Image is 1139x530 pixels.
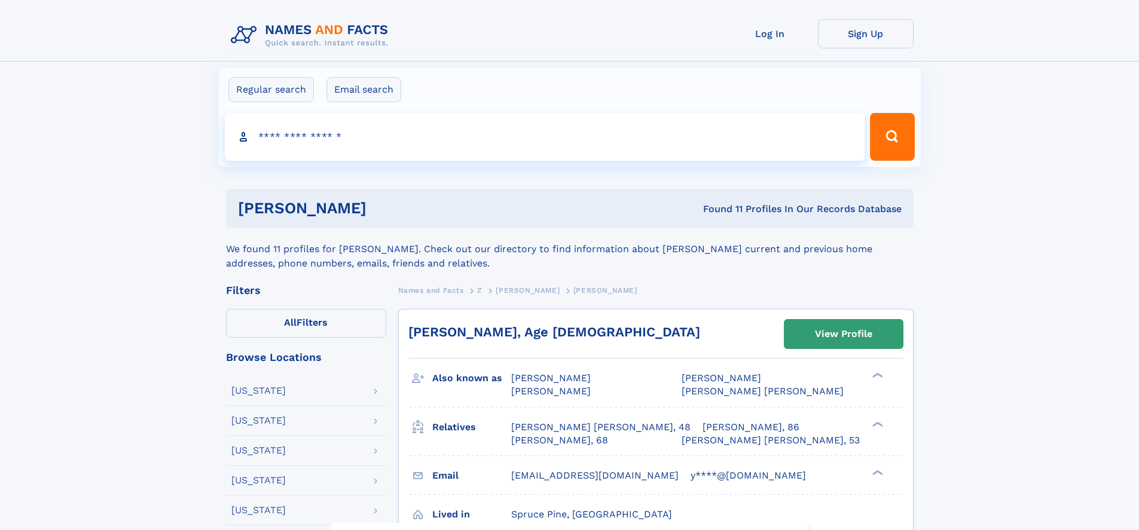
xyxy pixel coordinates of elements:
div: ❯ [869,372,884,379]
span: [PERSON_NAME] [511,372,591,384]
a: Sign Up [818,19,914,48]
div: Browse Locations [226,352,386,363]
a: [PERSON_NAME], 68 [511,434,608,447]
h3: Relatives [432,417,511,437]
label: Regular search [228,77,314,102]
label: Email search [326,77,401,102]
div: [US_STATE] [231,446,286,455]
a: [PERSON_NAME] [PERSON_NAME], 53 [682,434,860,447]
a: Z [477,283,483,298]
h1: [PERSON_NAME] [238,201,535,216]
div: ❯ [869,468,884,476]
span: [PERSON_NAME] [511,385,591,397]
span: [PERSON_NAME] [496,286,560,295]
h3: Also known as [432,368,511,388]
span: [PERSON_NAME] [PERSON_NAME] [682,385,844,397]
button: Search Button [870,113,914,161]
span: [PERSON_NAME] [682,372,761,384]
div: View Profile [815,320,872,348]
a: [PERSON_NAME], 86 [703,421,799,434]
div: [US_STATE] [231,476,286,485]
h3: Lived in [432,504,511,525]
h3: Email [432,465,511,486]
span: Z [477,286,483,295]
a: [PERSON_NAME] [PERSON_NAME], 48 [511,421,691,434]
span: All [284,317,297,328]
span: Spruce Pine, [GEOGRAPHIC_DATA] [511,508,672,520]
div: [US_STATE] [231,416,286,425]
span: [EMAIL_ADDRESS][DOMAIN_NAME] [511,470,679,481]
input: search input [225,113,865,161]
a: Names and Facts [398,283,464,298]
div: ❯ [869,420,884,428]
label: Filters [226,309,386,338]
a: Log In [722,19,818,48]
div: Found 11 Profiles In Our Records Database [535,203,902,216]
a: [PERSON_NAME] [496,283,560,298]
img: Logo Names and Facts [226,19,398,51]
a: View Profile [784,320,903,348]
div: [US_STATE] [231,506,286,515]
div: [US_STATE] [231,386,286,396]
div: We found 11 profiles for [PERSON_NAME]. Check out our directory to find information about [PERSON... [226,228,914,271]
span: [PERSON_NAME] [573,286,637,295]
div: Filters [226,285,386,296]
a: [PERSON_NAME], Age [DEMOGRAPHIC_DATA] [408,324,700,339]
